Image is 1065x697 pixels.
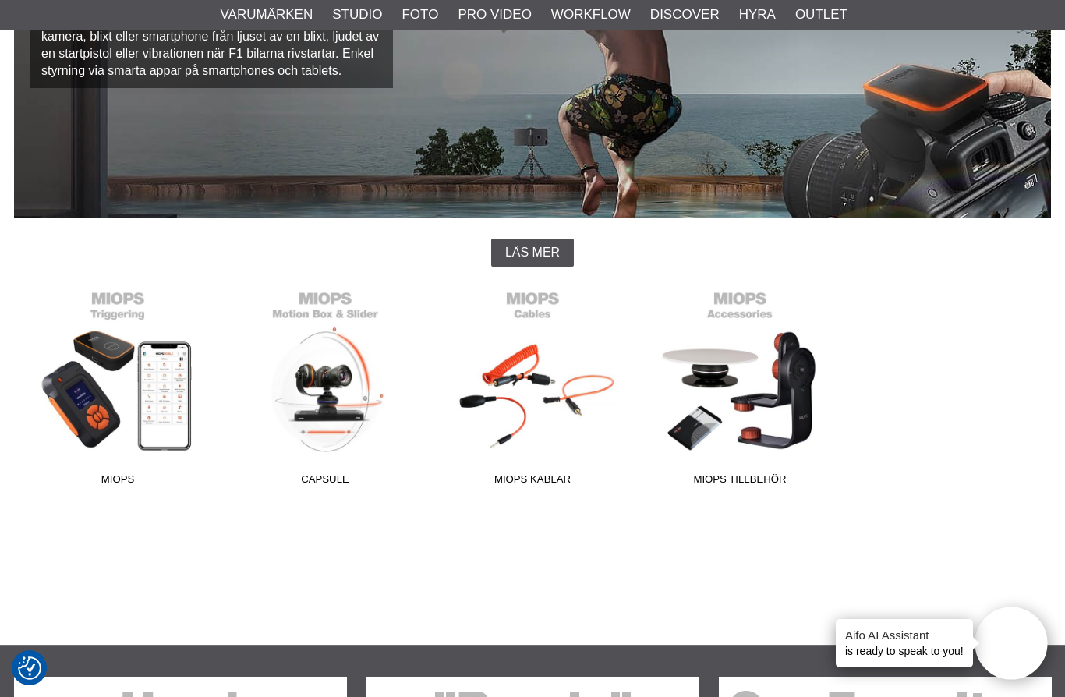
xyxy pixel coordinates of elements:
span: CAPSULE [221,472,429,493]
a: Pro Video [458,5,531,25]
a: Varumärken [221,5,313,25]
span: Läs mer [505,246,560,260]
a: Foto [402,5,438,25]
img: Revisit consent button [18,656,41,680]
a: MIOPS [14,282,221,493]
span: MIOPS Tillbehör [636,472,844,493]
a: Workflow [551,5,631,25]
a: Discover [650,5,720,25]
button: Samtyckesinställningar [18,654,41,682]
a: Studio [332,5,382,25]
h4: Aifo AI Assistant [845,627,964,643]
a: Hyra [739,5,776,25]
div: is ready to speak to you! [836,619,973,667]
span: MIOPS [14,472,221,493]
span: MIOPS Kablar [429,472,636,493]
a: CAPSULE [221,282,429,493]
a: Outlet [795,5,847,25]
a: MIOPS Tillbehör [636,282,844,493]
a: MIOPS Kablar [429,282,636,493]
